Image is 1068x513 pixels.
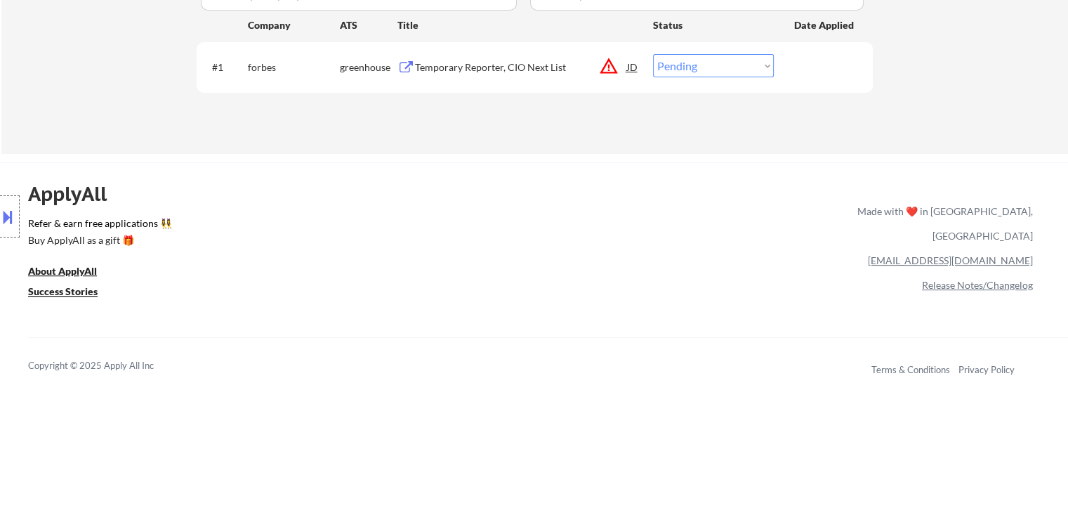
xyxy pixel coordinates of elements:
[922,279,1033,291] a: Release Notes/Changelog
[28,359,190,373] div: Copyright © 2025 Apply All Inc
[958,364,1015,375] a: Privacy Policy
[397,18,640,32] div: Title
[415,60,627,74] div: Temporary Reporter, CIO Next List
[28,219,564,233] a: Refer & earn free applications 👯‍♀️
[212,60,237,74] div: #1
[852,199,1033,248] div: Made with ❤️ in [GEOGRAPHIC_DATA], [GEOGRAPHIC_DATA]
[626,54,640,79] div: JD
[340,60,397,74] div: greenhouse
[653,12,774,37] div: Status
[340,18,397,32] div: ATS
[868,254,1033,266] a: [EMAIL_ADDRESS][DOMAIN_NAME]
[248,18,340,32] div: Company
[599,56,619,76] button: warning_amber
[248,60,340,74] div: forbes
[794,18,856,32] div: Date Applied
[871,364,950,375] a: Terms & Conditions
